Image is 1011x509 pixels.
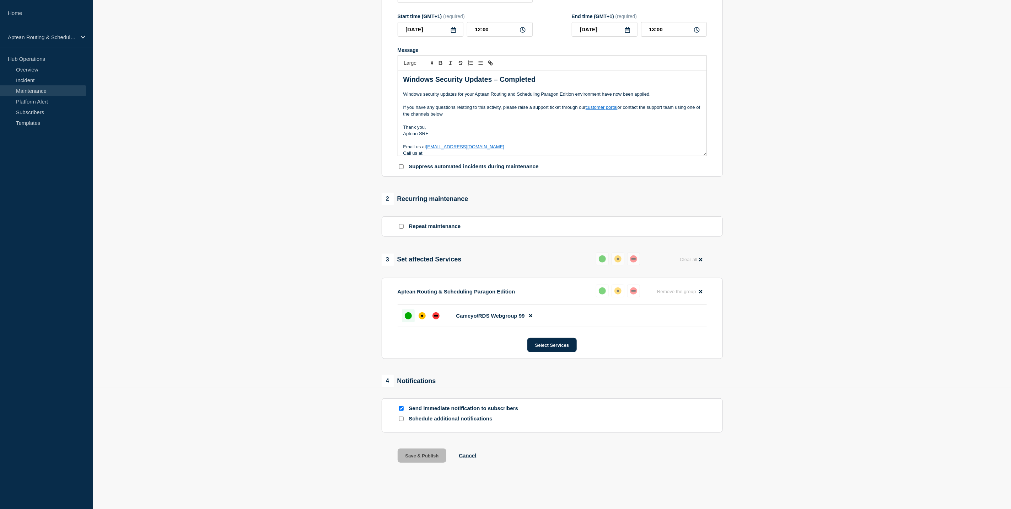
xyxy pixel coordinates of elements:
[627,253,640,265] button: down
[627,285,640,297] button: down
[399,164,404,169] input: Suppress automated incidents during maintenance
[409,415,523,422] p: Schedule additional notifications
[615,14,637,19] span: (required)
[653,285,707,298] button: Remove the group
[399,417,404,421] input: Schedule additional notifications
[382,375,394,387] span: 4
[614,255,622,263] div: affected
[586,105,618,110] a: customer portal
[382,375,436,387] div: Notifications
[612,285,624,297] button: affected
[403,124,701,131] p: Thank you,
[398,449,447,463] button: Save & Publish
[8,34,76,40] p: Aptean Routing & Scheduling Paragon Edition
[612,253,624,265] button: affected
[432,312,440,319] div: down
[382,254,394,266] span: 3
[398,14,533,19] div: Start time (GMT+1)
[403,150,701,157] p: Call us at:
[485,59,495,67] button: Toggle link
[630,287,637,295] div: down
[614,287,622,295] div: affected
[459,452,476,458] button: Cancel
[403,91,701,97] p: Windows security updates for your Aptean Routing and Scheduling Paragon Edition environment have ...
[630,255,637,263] div: down
[403,104,701,117] p: If you have any questions relating to this activity, please raise a support ticket through our or...
[466,59,475,67] button: Toggle ordered list
[599,255,606,263] div: up
[398,47,707,53] div: Message
[596,253,609,265] button: up
[398,70,706,156] div: Message
[401,59,436,67] span: Font size
[403,131,701,137] p: Aptean SRE
[456,313,525,319] span: Cameyo/RDS Webgroup 99
[657,289,696,294] span: Remove the group
[596,285,609,297] button: up
[443,14,465,19] span: (required)
[467,22,533,37] input: HH:MM
[436,59,446,67] button: Toggle bold text
[399,224,404,229] input: Repeat maintenance
[409,223,461,230] p: Repeat maintenance
[419,312,426,319] div: affected
[403,144,701,150] p: Email us at
[409,405,523,412] p: Send immediate notification to subscribers
[475,59,485,67] button: Toggle bulleted list
[405,312,412,319] div: up
[409,163,539,170] p: Suppress automated incidents during maintenance
[382,193,468,205] div: Recurring maintenance
[403,75,536,83] strong: Windows Security Updates – Completed
[382,193,394,205] span: 2
[399,406,404,411] input: Send immediate notification to subscribers
[446,59,456,67] button: Toggle italic text
[599,287,606,295] div: up
[398,22,463,37] input: YYYY-MM-DD
[641,22,707,37] input: HH:MM
[382,254,462,266] div: Set affected Services
[398,288,515,295] p: Aptean Routing & Scheduling Paragon Edition
[572,14,707,19] div: End time (GMT+1)
[676,253,706,266] button: Clear all
[527,338,577,352] button: Select Services
[572,22,638,37] input: YYYY-MM-DD
[456,59,466,67] button: Toggle strikethrough text
[426,144,504,149] a: [EMAIL_ADDRESS][DOMAIN_NAME]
